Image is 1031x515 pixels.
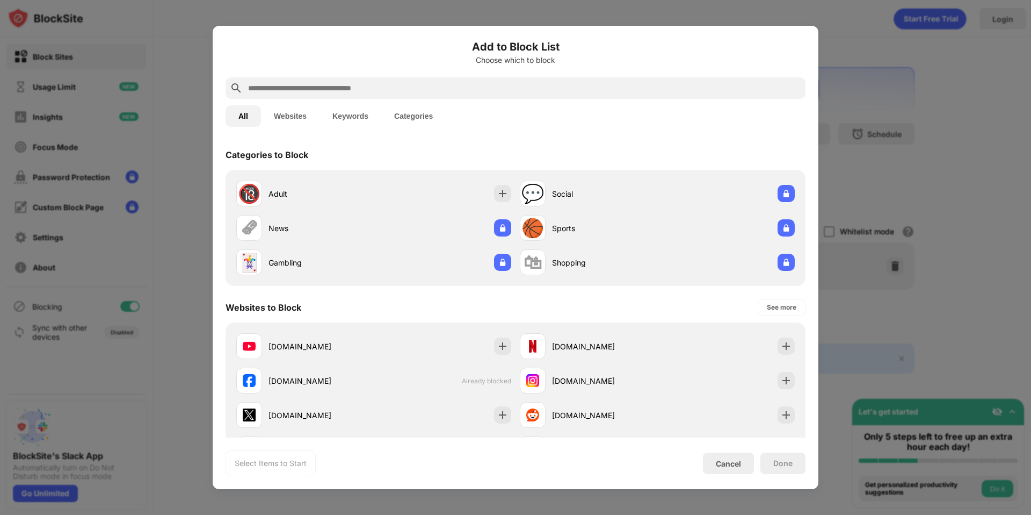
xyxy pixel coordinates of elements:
[526,409,539,421] img: favicons
[226,302,301,313] div: Websites to Block
[226,105,261,127] button: All
[552,410,657,421] div: [DOMAIN_NAME]
[268,223,374,234] div: News
[462,377,511,385] span: Already blocked
[381,105,446,127] button: Categories
[526,340,539,353] img: favicons
[226,149,308,160] div: Categories to Block
[243,409,256,421] img: favicons
[526,374,539,387] img: favicons
[552,341,657,352] div: [DOMAIN_NAME]
[238,183,260,205] div: 🔞
[243,374,256,387] img: favicons
[235,458,307,469] div: Select Items to Start
[226,39,805,55] h6: Add to Block List
[268,410,374,421] div: [DOMAIN_NAME]
[268,188,374,199] div: Adult
[268,257,374,268] div: Gambling
[767,302,796,313] div: See more
[240,217,258,239] div: 🗞
[261,105,320,127] button: Websites
[521,183,544,205] div: 💬
[773,459,793,468] div: Done
[552,257,657,268] div: Shopping
[268,341,374,352] div: [DOMAIN_NAME]
[552,223,657,234] div: Sports
[524,252,542,274] div: 🛍
[226,56,805,65] div: Choose which to block
[238,252,260,274] div: 🃏
[552,188,657,199] div: Social
[552,375,657,387] div: [DOMAIN_NAME]
[268,375,374,387] div: [DOMAIN_NAME]
[320,105,381,127] button: Keywords
[521,217,544,239] div: 🏀
[716,459,741,468] div: Cancel
[230,82,243,95] img: search.svg
[243,340,256,353] img: favicons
